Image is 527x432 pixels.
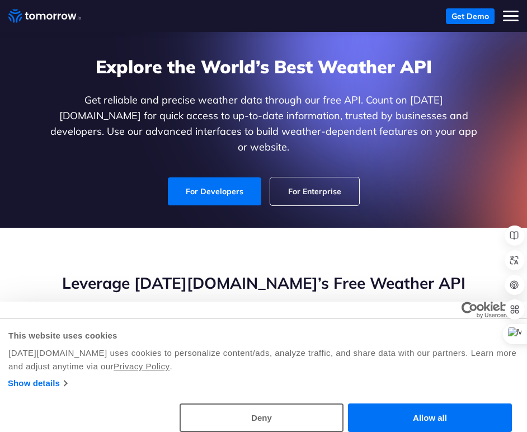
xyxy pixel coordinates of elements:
[421,302,519,318] a: Usercentrics Cookiebot - opens in a new window
[168,177,261,205] a: For Developers
[8,346,519,373] div: [DATE][DOMAIN_NAME] uses cookies to personalize content/ads, analyze traffic, and share data with...
[8,329,519,342] div: This website uses cookies
[48,92,479,155] p: Get reliable and precise weather data through our free API. Count on [DATE][DOMAIN_NAME] for quic...
[503,8,519,24] button: Toggle mobile menu
[18,273,509,294] h2: Leverage [DATE][DOMAIN_NAME]’s Free Weather API
[270,177,359,205] a: For Enterprise
[114,361,170,371] a: Privacy Policy
[48,54,479,79] h1: Explore the World’s Best Weather API
[180,403,344,432] button: Deny
[446,8,495,24] a: Get Demo
[348,403,512,432] button: Allow all
[8,377,67,390] a: Show details
[8,8,81,25] a: Home link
